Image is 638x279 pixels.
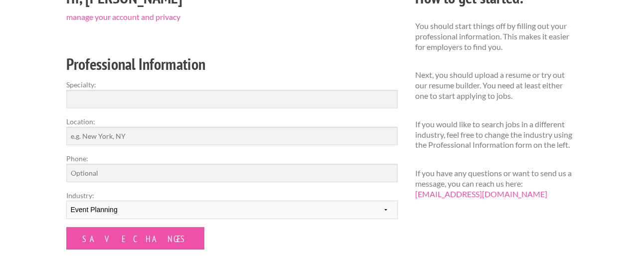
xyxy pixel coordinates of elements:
[66,227,204,250] input: Save Changes
[66,164,398,182] input: Optional
[66,190,398,201] label: Industry:
[415,70,572,101] p: Next, you should upload a resume or try out our resume builder. You need at least either one to s...
[66,116,398,127] label: Location:
[66,12,180,21] a: manage your account and privacy
[66,127,398,145] input: e.g. New York, NY
[415,189,547,199] a: [EMAIL_ADDRESS][DOMAIN_NAME]
[66,153,398,164] label: Phone:
[66,79,398,90] label: Specialty:
[415,119,572,150] p: If you would like to search jobs in a different industry, feel free to change the industry using ...
[415,168,572,199] p: If you have any questions or want to send us a message, you can reach us here:
[66,53,398,75] h2: Professional Information
[415,21,572,52] p: You should start things off by filling out your professional information. This makes it easier fo...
